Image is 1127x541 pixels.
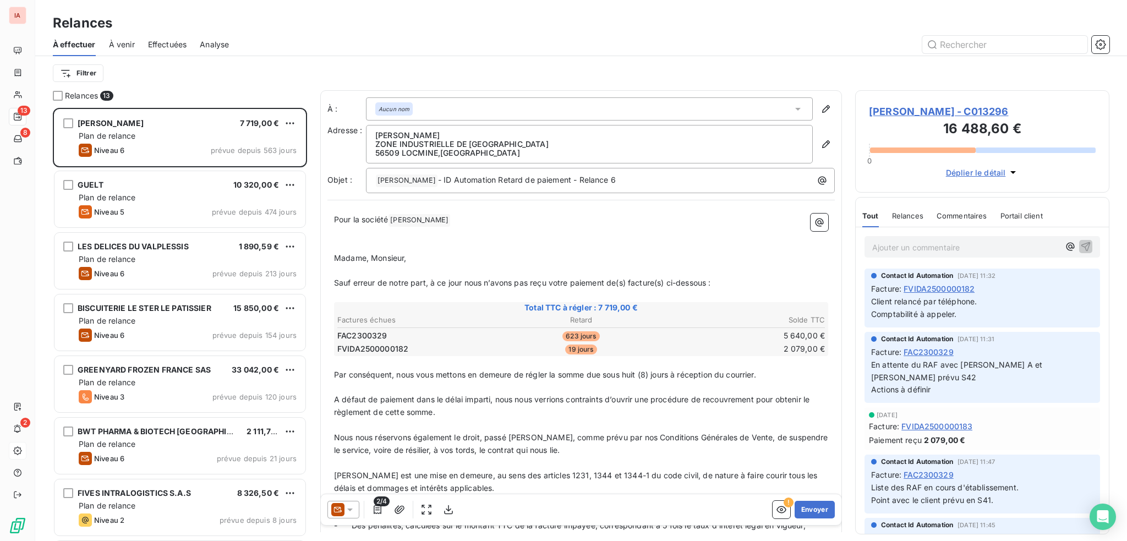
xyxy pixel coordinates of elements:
span: [PERSON_NAME] [376,174,437,187]
span: Nous nous réservons également le droit, passé [PERSON_NAME], comme prévu par nos Conditions Génér... [334,433,830,455]
span: GUELT [78,180,103,189]
span: 8 326,50 € [237,488,280,498]
span: Madame, Monsieur, [334,253,407,263]
span: prévue depuis 8 jours [220,516,297,524]
span: prévue depuis 21 jours [217,454,297,463]
span: 1 890,59 € [239,242,280,251]
span: Total TTC à régler : 7 719,00 € [336,302,827,313]
span: FAC2300329 [904,469,954,480]
span: 2 111,76 € [247,427,283,436]
td: 2 079,00 € [663,343,825,355]
span: Plan de relance [79,131,135,140]
span: 0 [867,156,872,165]
span: A défaut de paiement dans le délai imparti, nous nous verrions contraints d’ouvrir une procédure ... [334,395,812,417]
span: FVIDA2500000182 [904,283,975,294]
span: Niveau 2 [94,516,124,524]
img: Logo LeanPay [9,517,26,534]
span: FAC2300329 [337,330,387,341]
th: Factures échues [337,314,499,326]
span: - ID Automation Retard de paiement - Relance 6 [438,175,616,184]
th: Retard [500,314,663,326]
div: Open Intercom Messenger [1090,504,1116,530]
span: Facture : [871,283,901,294]
span: LES DELICES DU VALPLESSIS [78,242,189,251]
span: Objet : [327,175,352,184]
span: prévue depuis 563 jours [211,146,297,155]
span: Plan de relance [79,316,135,325]
span: prévue depuis 213 jours [212,269,297,278]
div: IA [9,7,26,24]
span: Niveau 6 [94,146,124,155]
span: En attente du RAF avec [PERSON_NAME] A et [PERSON_NAME] prévu S42 Actions à définir [871,360,1044,395]
span: [PERSON_NAME] - C013296 [869,104,1096,119]
span: 7 719,00 € [240,118,280,128]
span: Contact Id Automation [881,520,953,530]
span: Niveau 6 [94,331,124,340]
span: 13 [18,106,30,116]
span: prévue depuis 474 jours [212,207,297,216]
span: Contact Id Automation [881,334,953,344]
span: Effectuées [148,39,187,50]
span: Par conséquent, nous vous mettons en demeure de régler la somme due sous huit (8) jours à récepti... [334,370,756,379]
span: 8 [20,128,30,138]
span: Contact Id Automation [881,271,953,281]
span: Relances [65,90,98,101]
span: [DATE] 11:32 [958,272,995,279]
p: ZONE INDUSTRIELLE DE [GEOGRAPHIC_DATA] [375,140,803,149]
span: Plan de relance [79,193,135,202]
span: Adresse : [327,125,362,135]
h3: 16 488,60 € [869,119,1096,141]
p: [PERSON_NAME] [375,131,803,140]
span: 623 jours [562,331,599,341]
span: Facture : [871,346,901,358]
th: Solde TTC [663,314,825,326]
span: Niveau 5 [94,207,124,216]
span: [DATE] 11:31 [958,336,994,342]
span: 13 [100,91,113,101]
span: [DATE] 11:45 [958,522,995,528]
button: Déplier le détail [943,166,1022,179]
h3: Relances [53,13,112,33]
span: FVIDA2500000182 [337,343,408,354]
span: prévue depuis 154 jours [212,331,297,340]
span: Plan de relance [79,501,135,510]
span: Niveau 6 [94,269,124,278]
span: À venir [109,39,135,50]
td: 5 640,00 € [663,330,825,342]
span: 19 jours [565,345,597,354]
span: FVIDA2500000183 [901,420,972,432]
div: grid [53,108,307,541]
span: Facture : [871,469,901,480]
span: 10 320,00 € [233,180,279,189]
span: FIVES INTRALOGISTICS S.A.S [78,488,191,498]
span: Portail client [1000,211,1043,220]
span: Pour la société [334,215,388,224]
span: Niveau 3 [94,392,124,401]
span: Contact Id Automation [881,457,953,467]
span: BISCUITERIE LE STER LE PATISSIER [78,303,211,313]
input: Rechercher [922,36,1087,53]
span: [PERSON_NAME] [78,118,144,128]
span: [PERSON_NAME] [389,214,450,227]
span: À effectuer [53,39,96,50]
span: prévue depuis 120 jours [212,392,297,401]
span: [DATE] [877,412,898,418]
span: Plan de relance [79,254,135,264]
span: 2 [20,418,30,428]
span: Plan de relance [79,439,135,449]
button: Filtrer [53,64,103,82]
label: À : [327,103,366,114]
span: 2 079,00 € [924,434,966,446]
span: Plan de relance [79,378,135,387]
span: Tout [862,211,879,220]
span: Analyse [200,39,229,50]
button: Envoyer [795,501,835,518]
span: GREENYARD FROZEN FRANCE SAS [78,365,211,374]
span: 33 042,00 € [232,365,279,374]
span: Niveau 6 [94,454,124,463]
span: Sauf erreur de notre part, à ce jour nous n’avons pas reçu votre paiement de(s) facture(s) ci-des... [334,278,710,287]
em: Aucun nom [379,105,409,113]
span: 2/4 [374,496,390,506]
span: BWT PHARMA & BIOTECH [GEOGRAPHIC_DATA] [78,427,259,436]
span: FAC2300329 [904,346,954,358]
